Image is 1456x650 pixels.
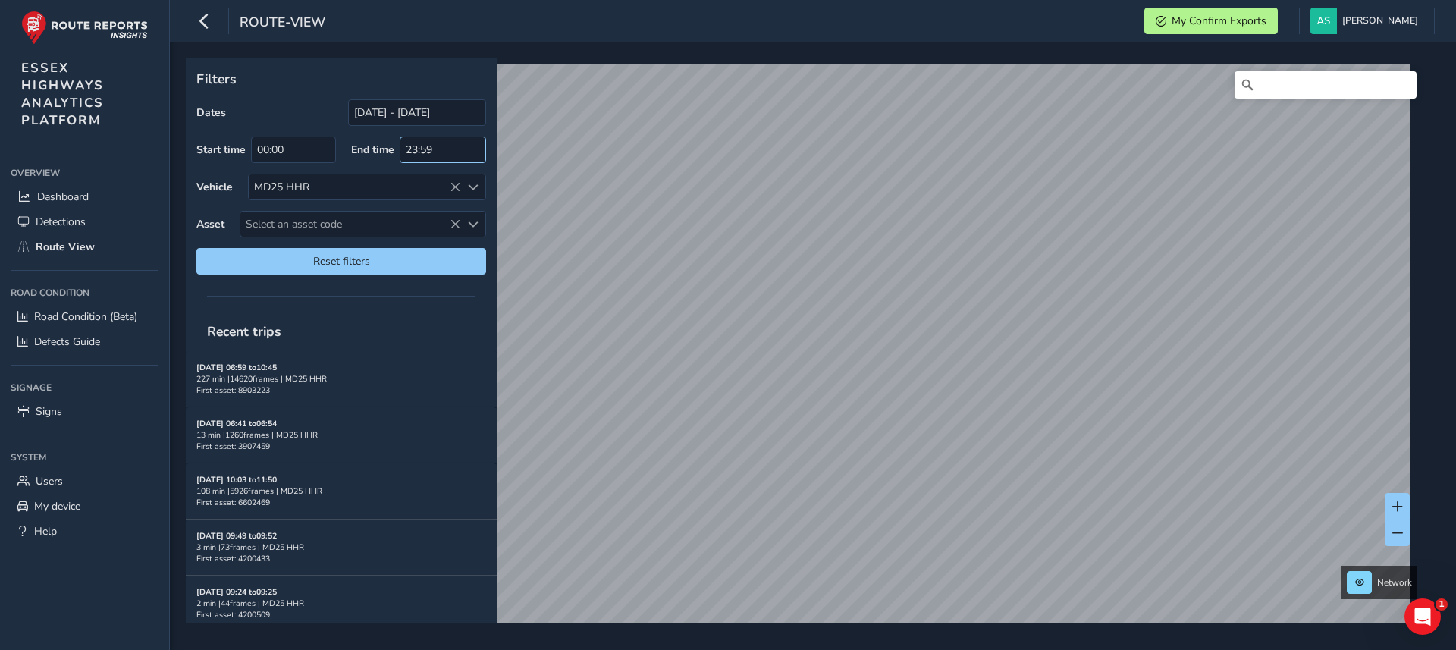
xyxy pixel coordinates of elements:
button: My Confirm Exports [1144,8,1278,34]
span: Reset filters [208,254,475,268]
label: Asset [196,217,224,231]
span: First asset: 4200433 [196,553,270,564]
span: First asset: 6602469 [196,497,270,508]
label: Dates [196,105,226,120]
div: Signage [11,376,158,399]
a: My device [11,494,158,519]
a: Road Condition (Beta) [11,304,158,329]
div: 13 min | 1260 frames | MD25 HHR [196,429,486,441]
span: Users [36,474,63,488]
label: End time [351,143,394,157]
img: rr logo [21,11,148,45]
span: Signs [36,404,62,419]
label: Start time [196,143,246,157]
span: First asset: 4200509 [196,609,270,620]
div: Overview [11,162,158,184]
span: 1 [1436,598,1448,611]
label: Vehicle [196,180,233,194]
div: Select an asset code [460,212,485,237]
span: Network [1377,576,1412,589]
div: 3 min | 73 frames | MD25 HHR [196,542,486,553]
span: Detections [36,215,86,229]
span: [PERSON_NAME] [1342,8,1418,34]
span: Dashboard [37,190,89,204]
span: My Confirm Exports [1172,14,1266,28]
a: Detections [11,209,158,234]
div: MD25 HHR [249,174,460,199]
span: First asset: 3907459 [196,441,270,452]
strong: [DATE] 09:24 to 09:25 [196,586,277,598]
span: Route View [36,240,95,254]
a: Dashboard [11,184,158,209]
p: Filters [196,69,486,89]
button: [PERSON_NAME] [1310,8,1423,34]
a: Signs [11,399,158,424]
span: Road Condition (Beta) [34,309,137,324]
a: Help [11,519,158,544]
div: 227 min | 14620 frames | MD25 HHR [196,373,486,385]
strong: [DATE] 09:49 to 09:52 [196,530,277,542]
strong: [DATE] 10:03 to 11:50 [196,474,277,485]
img: diamond-layout [1310,8,1337,34]
span: Help [34,524,57,539]
span: Select an asset code [240,212,460,237]
span: route-view [240,13,325,34]
div: System [11,446,158,469]
span: My device [34,499,80,513]
input: Search [1235,71,1417,99]
div: Road Condition [11,281,158,304]
a: Defects Guide [11,329,158,354]
span: ESSEX HIGHWAYS ANALYTICS PLATFORM [21,59,104,129]
a: Users [11,469,158,494]
div: 2 min | 44 frames | MD25 HHR [196,598,486,609]
iframe: Intercom live chat [1404,598,1441,635]
button: Reset filters [196,248,486,275]
canvas: Map [191,64,1410,641]
span: Recent trips [196,312,292,351]
strong: [DATE] 06:41 to 06:54 [196,418,277,429]
strong: [DATE] 06:59 to 10:45 [196,362,277,373]
span: First asset: 8903223 [196,385,270,396]
a: Route View [11,234,158,259]
span: Defects Guide [34,334,100,349]
div: 108 min | 5926 frames | MD25 HHR [196,485,486,497]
